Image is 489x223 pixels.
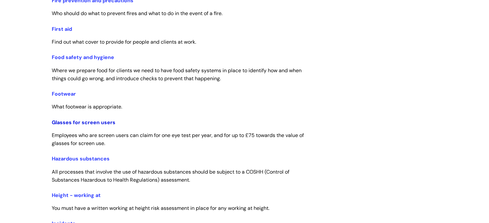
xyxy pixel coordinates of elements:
span: What footwear is appropriate. [52,103,122,110]
span: Who should do what to prevent fires and what to do in the event of a fire. [52,10,222,17]
span: Employees who are screen users can claim for one eye test per year, and for up to £75 towards the... [52,132,304,147]
a: Food safety and hygiene [52,54,114,61]
span: Where we prepare food for clients we need to have food safety systems in place to identify how an... [52,67,302,82]
a: Glasses for screen users [52,119,115,126]
a: Hazardous substances [52,155,110,162]
a: Footwear [52,90,76,97]
span: You must have a written working at height risk assessment in place for any working at height. [52,205,269,211]
span: All processes that involve the use of hazardous substances should be subject to a COSHH (Control ... [52,168,289,183]
a: Height - working at [52,192,101,199]
span: Find out what cover to provide for people and clients at work. [52,39,196,45]
a: First aid [52,26,72,32]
